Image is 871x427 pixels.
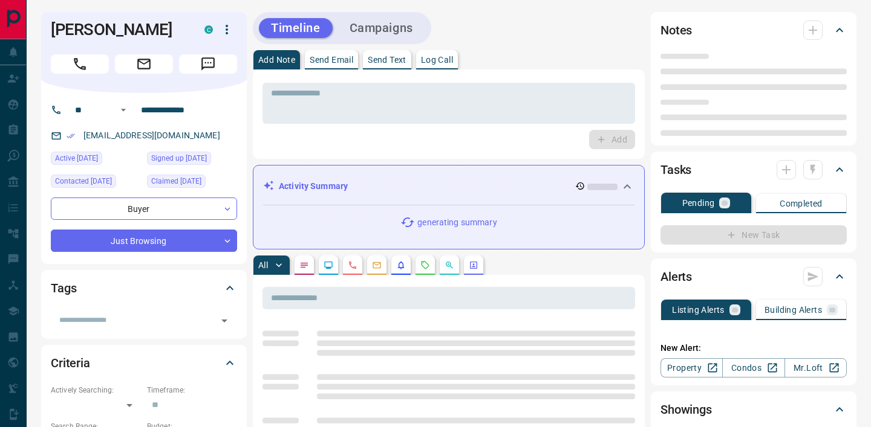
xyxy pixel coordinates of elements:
[216,312,233,329] button: Open
[780,199,823,208] p: Completed
[147,385,237,396] p: Timeframe:
[445,260,454,270] svg: Opportunities
[661,16,847,45] div: Notes
[661,21,692,40] h2: Notes
[348,260,357,270] svg: Calls
[259,18,333,38] button: Timeline
[672,306,725,314] p: Listing Alerts
[51,274,237,303] div: Tags
[55,175,112,187] span: Contacted [DATE]
[51,278,76,298] h2: Tags
[51,353,90,373] h2: Criteria
[51,348,237,377] div: Criteria
[421,56,453,64] p: Log Call
[661,358,723,377] a: Property
[324,260,333,270] svg: Lead Browsing Activity
[51,385,141,396] p: Actively Searching:
[417,216,497,229] p: generating summary
[661,395,847,424] div: Showings
[469,260,478,270] svg: Agent Actions
[661,267,692,286] h2: Alerts
[147,175,237,191] div: Fri Aug 23 2024
[204,25,213,34] div: condos.ca
[179,54,237,74] span: Message
[258,56,295,64] p: Add Note
[147,152,237,169] div: Thu Jul 25 2024
[661,400,712,419] h2: Showings
[396,260,406,270] svg: Listing Alerts
[661,342,847,355] p: New Alert:
[51,197,237,220] div: Buyer
[279,180,348,193] p: Activity Summary
[151,175,201,187] span: Claimed [DATE]
[368,56,406,64] p: Send Text
[83,130,220,140] a: [EMAIL_ADDRESS][DOMAIN_NAME]
[661,155,847,184] div: Tasks
[310,56,353,64] p: Send Email
[299,260,309,270] svg: Notes
[722,358,785,377] a: Condos
[258,261,268,269] p: All
[338,18,425,38] button: Campaigns
[67,132,75,140] svg: Email Verified
[51,20,186,39] h1: [PERSON_NAME]
[420,260,430,270] svg: Requests
[51,175,141,191] div: Thu Aug 22 2024
[765,306,822,314] p: Building Alerts
[116,103,131,117] button: Open
[151,152,207,164] span: Signed up [DATE]
[372,260,382,270] svg: Emails
[682,199,715,207] p: Pending
[51,54,109,74] span: Call
[51,152,141,169] div: Fri Oct 03 2025
[51,230,237,252] div: Just Browsing
[661,262,847,291] div: Alerts
[115,54,173,74] span: Email
[263,175,634,197] div: Activity Summary
[55,152,98,164] span: Active [DATE]
[785,358,847,377] a: Mr.Loft
[661,160,691,179] h2: Tasks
